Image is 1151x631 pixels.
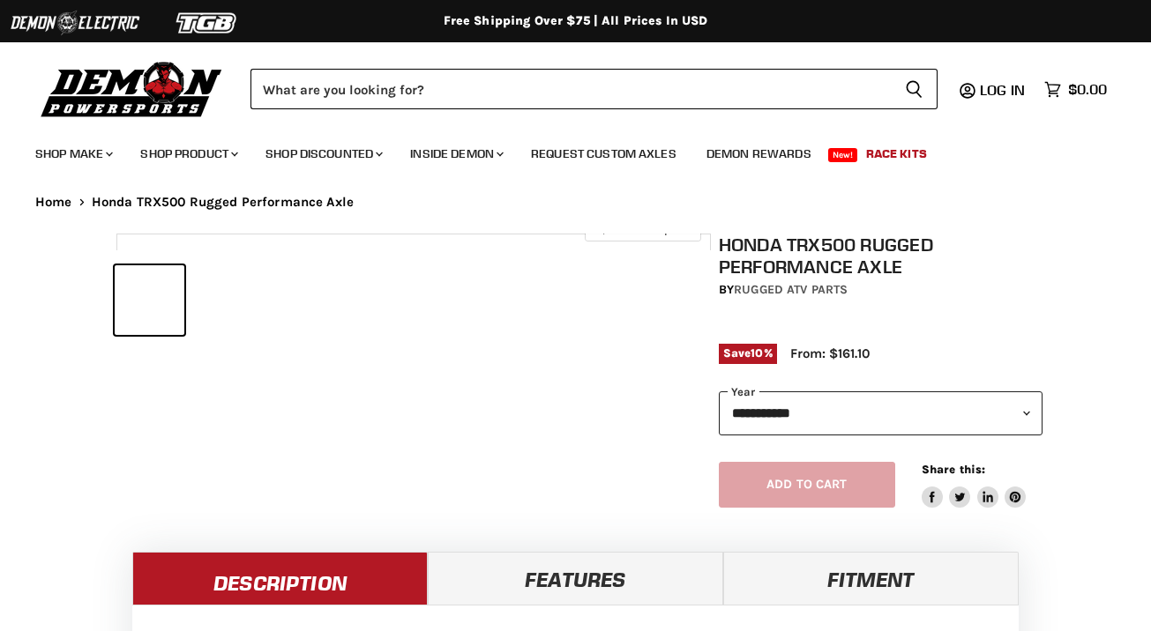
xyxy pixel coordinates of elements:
[1035,77,1116,102] a: $0.00
[922,462,1027,509] aside: Share this:
[35,195,72,210] a: Home
[92,195,354,210] span: Honda TRX500 Rugged Performance Axle
[828,148,858,162] span: New!
[719,234,1043,278] h1: Honda TRX500 Rugged Performance Axle
[594,222,691,235] span: Click to expand
[734,282,848,297] a: Rugged ATV Parts
[719,280,1043,300] div: by
[415,265,485,335] button: Honda TRX500 Rugged Performance Axle thumbnail
[35,57,228,120] img: Demon Powersports
[891,69,938,109] button: Search
[853,136,940,172] a: Race Kits
[1068,81,1107,98] span: $0.00
[22,136,123,172] a: Shop Make
[719,391,1043,434] select: year
[190,265,259,335] button: Honda TRX500 Rugged Performance Axle thumbnail
[127,136,249,172] a: Shop Product
[132,552,428,605] a: Description
[397,136,514,172] a: Inside Demon
[693,136,825,172] a: Demon Rewards
[252,136,393,172] a: Shop Discounted
[115,265,184,335] button: Honda TRX500 Rugged Performance Axle thumbnail
[922,463,985,476] span: Share this:
[9,6,141,40] img: Demon Electric Logo 2
[265,265,334,335] button: Honda TRX500 Rugged Performance Axle thumbnail
[980,81,1025,99] span: Log in
[723,552,1019,605] a: Fitment
[22,129,1102,172] ul: Main menu
[340,265,409,335] button: Honda TRX500 Rugged Performance Axle thumbnail
[719,344,777,363] span: Save %
[972,82,1035,98] a: Log in
[790,345,870,361] span: From: $161.10
[250,69,891,109] input: Search
[518,136,690,172] a: Request Custom Axles
[141,6,273,40] img: TGB Logo 2
[428,552,723,605] a: Features
[490,265,560,335] button: Honda TRX500 Rugged Performance Axle thumbnail
[751,346,763,360] span: 10
[250,69,938,109] form: Product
